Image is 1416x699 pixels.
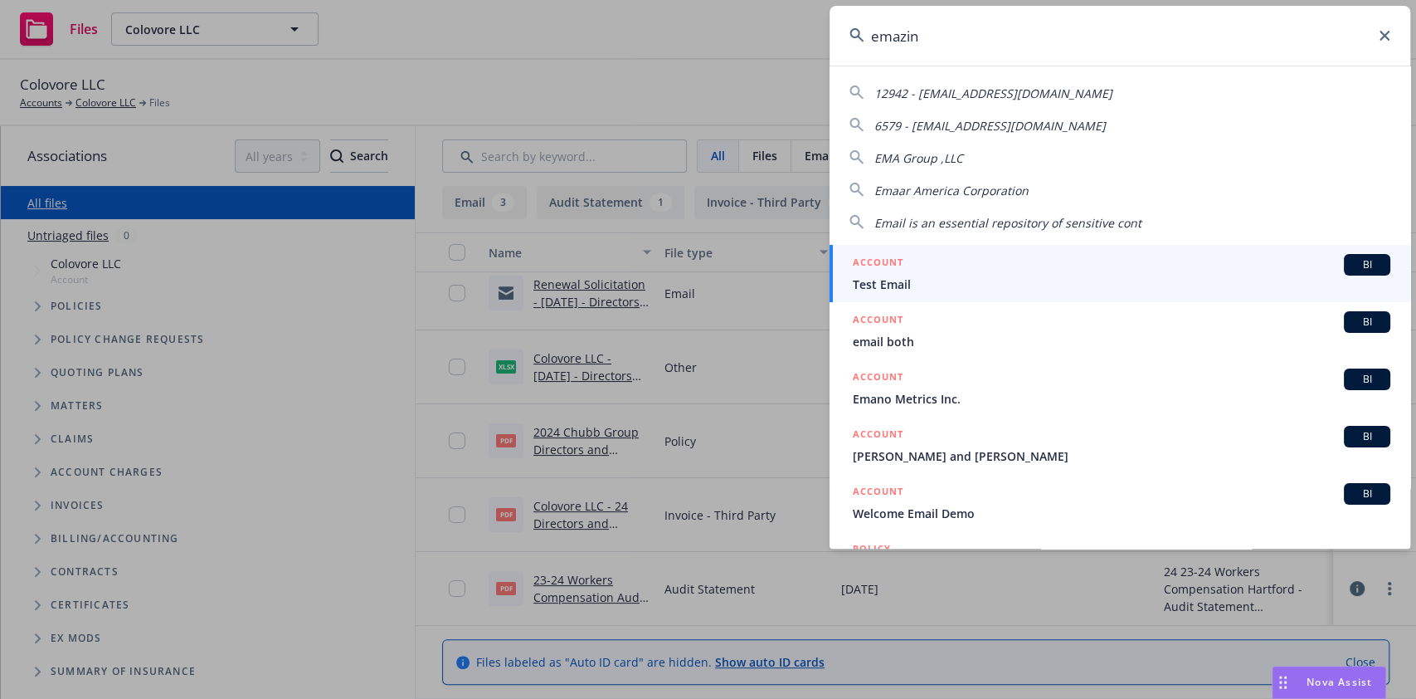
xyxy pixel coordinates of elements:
button: Nova Assist [1272,666,1386,699]
div: Drag to move [1272,667,1293,698]
span: EMA Group ,LLC [874,150,963,166]
span: Emaar America Corporation [874,183,1029,198]
span: email both [853,333,1390,350]
a: ACCOUNTBI[PERSON_NAME] and [PERSON_NAME] [830,417,1410,474]
span: [PERSON_NAME] and [PERSON_NAME] [853,447,1390,465]
h5: ACCOUNT [853,311,903,331]
span: BI [1350,429,1384,444]
h5: POLICY [853,540,891,557]
span: Test Email [853,276,1390,293]
span: Welcome Email Demo [853,505,1390,522]
a: ACCOUNTBIemail both [830,302,1410,359]
span: 12942 - [EMAIL_ADDRESS][DOMAIN_NAME] [874,86,1112,101]
input: Search... [830,6,1410,66]
h5: ACCOUNT [853,483,903,503]
h5: ACCOUNT [853,369,903,389]
span: BI [1350,315,1384,330]
a: POLICY [830,531,1410,603]
span: BI [1350,372,1384,387]
h5: ACCOUNT [853,254,903,274]
span: BI [1350,486,1384,501]
a: ACCOUNTBITest Email [830,245,1410,302]
a: ACCOUNTBIEmano Metrics Inc. [830,359,1410,417]
h5: ACCOUNT [853,426,903,446]
span: Email is an essential repository of sensitive cont [874,215,1141,231]
span: Nova Assist [1307,675,1372,689]
a: ACCOUNTBIWelcome Email Demo [830,474,1410,531]
span: Emano Metrics Inc. [853,390,1390,408]
span: 6579 - [EMAIL_ADDRESS][DOMAIN_NAME] [874,118,1106,134]
span: BI [1350,257,1384,272]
